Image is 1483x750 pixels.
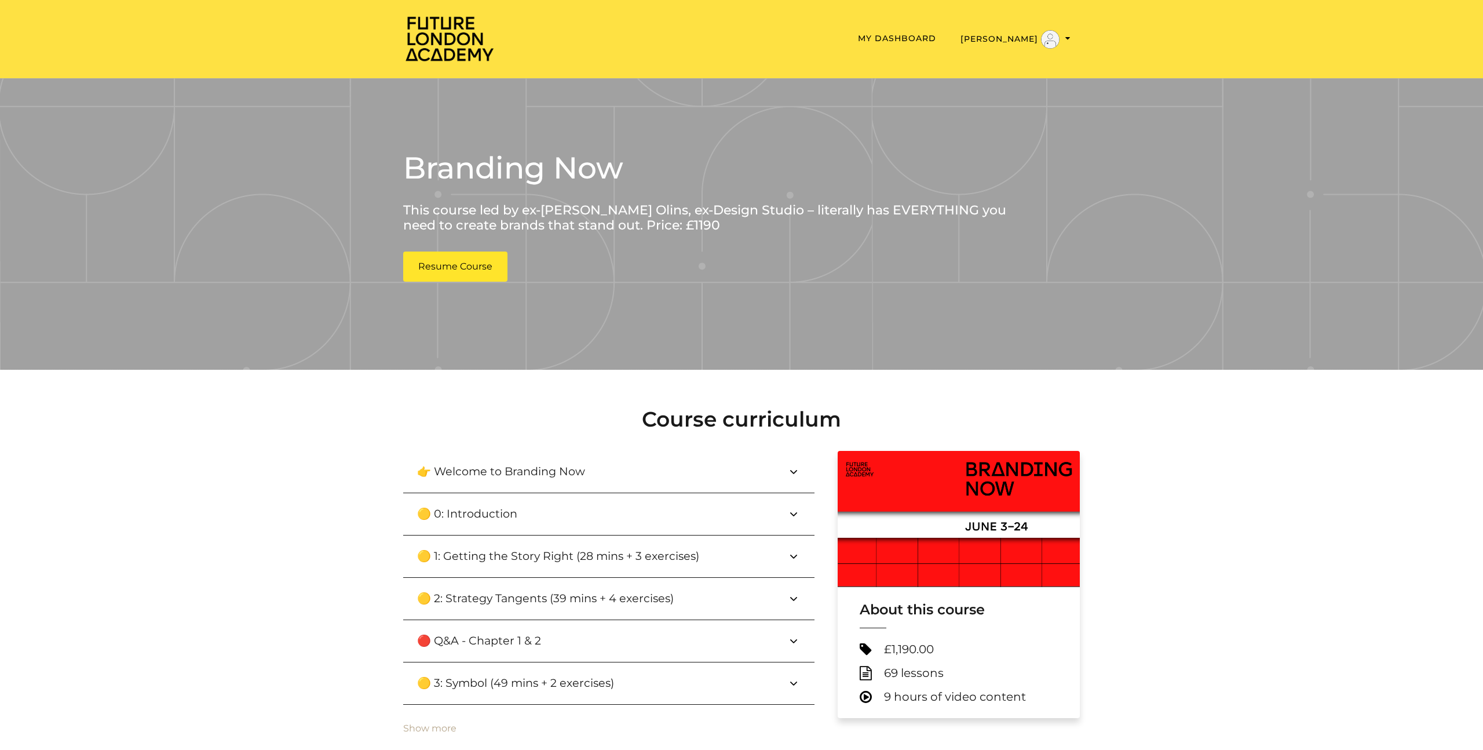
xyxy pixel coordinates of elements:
[403,662,814,704] button: 🟡 3: Symbol (49 mins + 2 exercises)
[884,690,1026,704] span: 9 hours of video content
[403,252,507,282] a: Resume Course
[417,465,604,478] h3: 👉 Welcome to Branding Now
[417,676,633,690] h3: 🟡 3: Symbol (49 mins + 2 exercises)
[884,642,934,657] span: £1,190.00
[417,549,718,563] h3: 🟡 1: Getting the Story Right (28 mins + 3 exercises)
[417,507,536,520] h3: 🟡 0: Introduction
[403,15,496,62] img: Home Page
[417,634,560,647] h3: 🔴 Q&A - Chapter 1 & 2
[957,30,1074,49] button: Toggle menu
[884,666,944,680] span: 69 lessons
[403,407,1080,432] h2: Course curriculum
[403,203,1012,234] p: This course led by ex-[PERSON_NAME] Olins, ex-Design Studio – literally has EVERYTHING you need t...
[403,493,814,535] button: 🟡 0: Introduction
[417,592,692,605] h3: 🟡 2: Strategy Tangents (39 mins + 4 exercises)
[403,723,456,734] button: Show more
[403,536,814,577] button: 🟡 1: Getting the Story Right (28 mins + 3 exercises)
[860,601,1058,618] h3: About this course
[858,33,936,43] a: My Dashboard
[403,148,1012,188] h2: Branding Now
[403,578,814,620] button: 🟡 2: Strategy Tangents (39 mins + 4 exercises)
[403,620,814,662] button: 🔴 Q&A - Chapter 1 & 2
[403,451,814,493] button: 👉 Welcome to Branding Now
